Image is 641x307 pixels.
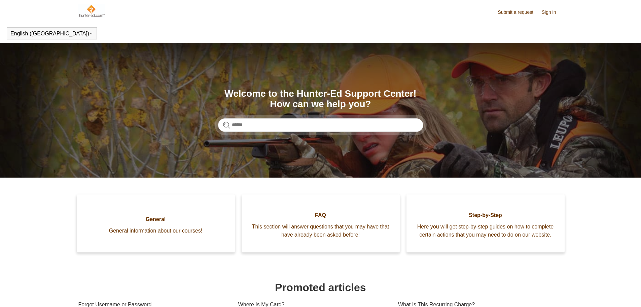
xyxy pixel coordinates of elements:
span: FAQ [252,211,390,219]
a: Step-by-Step Here you will get step-by-step guides on how to complete certain actions that you ma... [406,194,565,252]
span: Step-by-Step [417,211,555,219]
span: General information about our courses! [87,227,225,235]
a: Submit a request [498,9,540,16]
span: Here you will get step-by-step guides on how to complete certain actions that you may need to do ... [417,223,555,239]
input: Search [218,118,423,132]
h1: Welcome to the Hunter-Ed Support Center! How can we help you? [218,89,423,110]
button: English ([GEOGRAPHIC_DATA]) [10,31,93,37]
span: This section will answer questions that you may have that have already been asked before! [252,223,390,239]
span: General [87,215,225,223]
img: Hunter-Ed Help Center home page [78,4,106,18]
h1: Promoted articles [78,279,563,296]
div: Live chat [618,284,636,302]
a: Sign in [542,9,563,16]
a: FAQ This section will answer questions that you may have that have already been asked before! [242,194,400,252]
a: General General information about our courses! [77,194,235,252]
